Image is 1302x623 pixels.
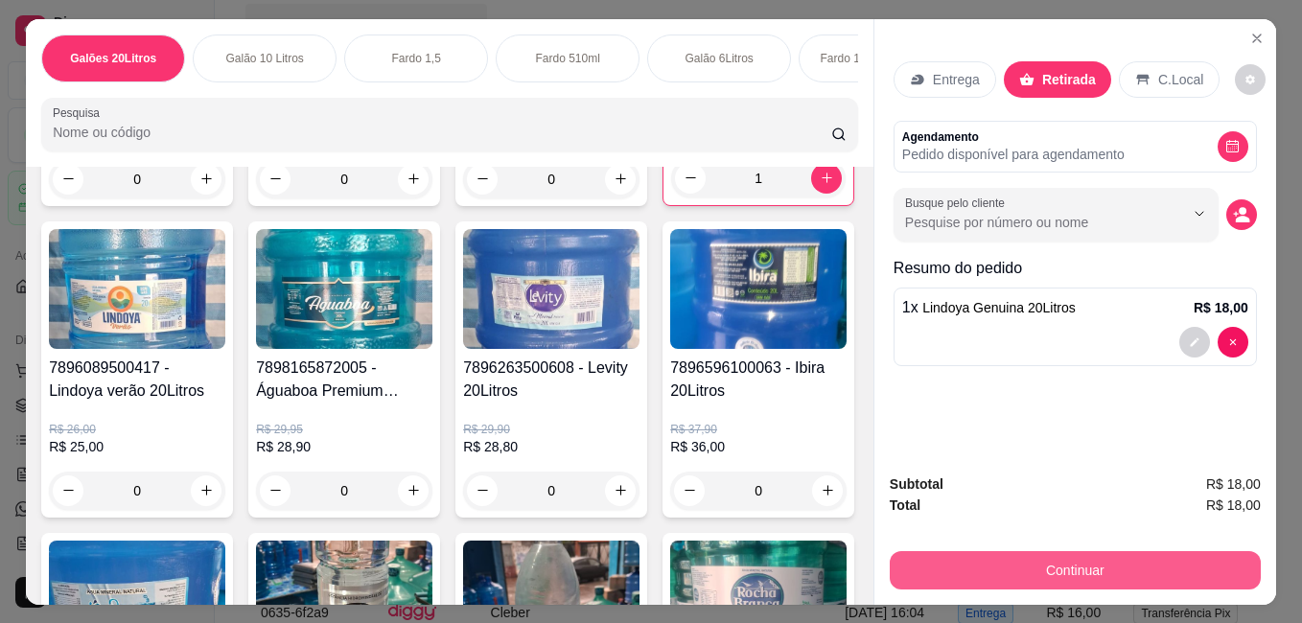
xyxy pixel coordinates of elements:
[463,357,639,403] h4: 7896263500608 - Levity 20Litros
[1042,70,1096,89] p: Retirada
[922,300,1076,315] span: Lindoya Genuina 20Litros
[463,422,639,437] p: R$ 29,90
[463,437,639,456] p: R$ 28,80
[670,357,847,403] h4: 7896596100063 - Ibira 20Litros
[811,163,842,194] button: increase-product-quantity
[605,475,636,506] button: increase-product-quantity
[1218,327,1248,358] button: decrease-product-quantity
[467,164,498,195] button: decrease-product-quantity
[894,257,1257,280] p: Resumo do pedido
[820,51,920,66] p: Fardo 1,5 Com Gás
[49,422,225,437] p: R$ 26,00
[225,51,303,66] p: Galão 10 Litros
[1184,198,1215,229] button: Show suggestions
[670,437,847,456] p: R$ 36,00
[49,357,225,403] h4: 7896089500417 - Lindoya verão 20Litros
[191,164,221,195] button: increase-product-quantity
[890,476,943,492] strong: Subtotal
[1242,23,1272,54] button: Close
[53,123,831,142] input: Pesquisa
[49,437,225,456] p: R$ 25,00
[902,296,1076,319] p: 1 x
[890,497,920,513] strong: Total
[902,145,1125,164] p: Pedido disponível para agendamento
[467,475,498,506] button: decrease-product-quantity
[53,164,83,195] button: decrease-product-quantity
[1206,495,1261,516] span: R$ 18,00
[685,51,753,66] p: Galão 6Litros
[890,551,1261,589] button: Continuar
[905,195,1011,211] label: Busque pelo cliente
[256,437,432,456] p: R$ 28,90
[902,129,1125,145] p: Agendamento
[535,51,599,66] p: Fardo 510ml
[1179,327,1210,358] button: decrease-product-quantity
[1206,473,1261,495] span: R$ 18,00
[674,475,705,506] button: decrease-product-quantity
[1194,298,1248,317] p: R$ 18,00
[605,164,636,195] button: increase-product-quantity
[670,229,847,349] img: product-image
[260,164,291,195] button: decrease-product-quantity
[1226,199,1257,230] button: decrease-product-quantity
[675,163,706,194] button: decrease-product-quantity
[398,475,429,506] button: increase-product-quantity
[191,475,221,506] button: increase-product-quantity
[905,213,1153,232] input: Busque pelo cliente
[256,357,432,403] h4: 7898165872005 - Águaboa Premium 20Litros
[49,229,225,349] img: product-image
[463,229,639,349] img: product-image
[398,164,429,195] button: increase-product-quantity
[812,475,843,506] button: increase-product-quantity
[70,51,156,66] p: Galões 20Litros
[1158,70,1203,89] p: C.Local
[256,229,432,349] img: product-image
[1218,131,1248,162] button: decrease-product-quantity
[53,475,83,506] button: decrease-product-quantity
[256,422,432,437] p: R$ 29,95
[670,422,847,437] p: R$ 37,90
[933,70,980,89] p: Entrega
[53,104,106,121] label: Pesquisa
[260,475,291,506] button: decrease-product-quantity
[1235,64,1266,95] button: decrease-product-quantity
[391,51,440,66] p: Fardo 1,5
